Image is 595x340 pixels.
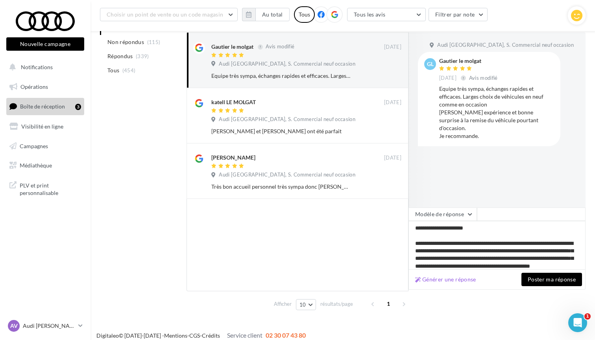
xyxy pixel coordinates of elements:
[96,332,119,339] a: Digitaleo
[568,313,587,332] iframe: Intercom live chat
[107,66,119,74] span: Tous
[299,301,306,308] span: 10
[211,183,350,191] div: Très bon accueil personnel très sympa donc [PERSON_NAME] et [PERSON_NAME]
[5,79,86,95] a: Opérations
[429,8,488,21] button: Filtrer par note
[294,6,315,23] div: Tous
[5,59,83,75] button: Notifications
[164,332,187,339] a: Mentions
[21,123,63,130] span: Visibilité en ligne
[23,322,75,330] p: Audi [PERSON_NAME]
[211,154,255,162] div: [PERSON_NAME]
[147,39,161,45] span: (115)
[384,44,401,51] span: [DATE]
[296,299,316,310] button: 10
[5,98,86,115] a: Boîte de réception3
[5,177,86,200] a: PLV et print personnalisable
[20,83,48,90] span: Opérations
[20,162,52,169] span: Médiathèque
[20,142,48,149] span: Campagnes
[347,8,426,21] button: Tous les avis
[5,138,86,154] a: Campagnes
[584,313,591,320] span: 1
[427,60,434,68] span: Gl
[219,61,355,68] span: Audi [GEOGRAPHIC_DATA], S. Commercial neuf occasion
[274,300,292,308] span: Afficher
[21,64,53,70] span: Notifications
[227,331,262,339] span: Service client
[5,157,86,174] a: Médiathèque
[122,67,136,74] span: (454)
[384,99,401,106] span: [DATE]
[75,104,81,110] div: 3
[382,298,395,310] span: 1
[521,273,582,286] button: Poster ma réponse
[211,72,350,80] div: Equipe très sympa, échanges rapides et efficaces. Larges choix de véhicules en neuf comme en occa...
[96,332,306,339] span: © [DATE]-[DATE] - - -
[189,332,200,339] a: CGS
[354,11,386,18] span: Tous les avis
[242,8,290,21] button: Au total
[219,171,355,178] span: Audi [GEOGRAPHIC_DATA], S. Commercial neuf occasion
[202,332,220,339] a: Crédits
[384,154,401,162] span: [DATE]
[320,300,353,308] span: résultats/page
[439,75,456,82] span: [DATE]
[211,98,256,106] div: katell LE MOLGAT
[266,44,294,50] span: Avis modifié
[211,127,350,135] div: [PERSON_NAME] et [PERSON_NAME] ont été parfait
[219,116,355,123] span: Audi [GEOGRAPHIC_DATA], S. Commercial neuf occasion
[255,8,290,21] button: Au total
[266,331,306,339] span: 02 30 07 43 80
[10,322,18,330] span: AV
[5,118,86,135] a: Visibilité en ligne
[6,318,84,333] a: AV Audi [PERSON_NAME]
[412,275,479,284] button: Générer une réponse
[6,37,84,51] button: Nouvelle campagne
[20,180,81,197] span: PLV et print personnalisable
[469,75,498,81] span: Avis modifié
[136,53,149,59] span: (339)
[439,85,554,140] div: Equipe très sympa, échanges rapides et efficaces. Larges choix de véhicules en neuf comme en occa...
[437,42,574,49] span: Audi [GEOGRAPHIC_DATA], S. Commercial neuf occasion
[20,103,65,110] span: Boîte de réception
[211,43,253,51] div: Gautier le molgat
[107,11,223,18] span: Choisir un point de vente ou un code magasin
[100,8,238,21] button: Choisir un point de vente ou un code magasin
[107,38,144,46] span: Non répondus
[439,58,499,64] div: Gautier le molgat
[107,52,133,60] span: Répondus
[408,208,477,221] button: Modèle de réponse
